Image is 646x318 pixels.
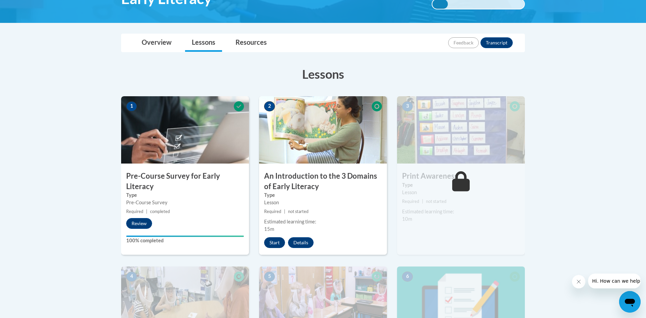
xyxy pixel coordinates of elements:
label: Type [126,191,244,199]
h3: An Introduction to the 3 Domains of Early Literacy [259,171,387,192]
img: Course Image [397,96,525,164]
h3: Lessons [121,66,525,82]
span: Hi. How can we help? [4,5,55,10]
span: | [422,199,423,204]
label: Type [402,181,520,189]
span: 15m [264,226,274,232]
span: 2 [264,101,275,111]
iframe: Button to launch messaging window [619,291,641,313]
div: Lesson [402,189,520,196]
button: Transcript [480,37,513,48]
span: not started [426,199,446,204]
span: not started [288,209,309,214]
span: completed [150,209,170,214]
button: Review [126,218,152,229]
span: 3 [402,101,413,111]
h3: Pre-Course Survey for Early Literacy [121,171,249,192]
h3: Print Awareness [397,171,525,181]
span: 5 [264,272,275,282]
span: Required [402,199,419,204]
span: | [146,209,147,214]
a: Overview [135,34,178,52]
button: Feedback [448,37,479,48]
a: Lessons [185,34,222,52]
span: 10m [402,216,412,222]
span: 4 [126,272,137,282]
span: Required [126,209,143,214]
iframe: Close message [572,275,585,288]
img: Course Image [259,96,387,164]
label: Type [264,191,382,199]
label: 100% completed [126,237,244,244]
span: Required [264,209,281,214]
span: 6 [402,272,413,282]
div: Estimated learning time: [264,218,382,225]
span: | [284,209,285,214]
iframe: Message from company [588,274,641,288]
div: Your progress [126,236,244,237]
button: Details [288,237,314,248]
div: Estimated learning time: [402,208,520,215]
div: Lesson [264,199,382,206]
div: Pre-Course Survey [126,199,244,206]
img: Course Image [121,96,249,164]
button: Start [264,237,285,248]
a: Resources [229,34,274,52]
span: 1 [126,101,137,111]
